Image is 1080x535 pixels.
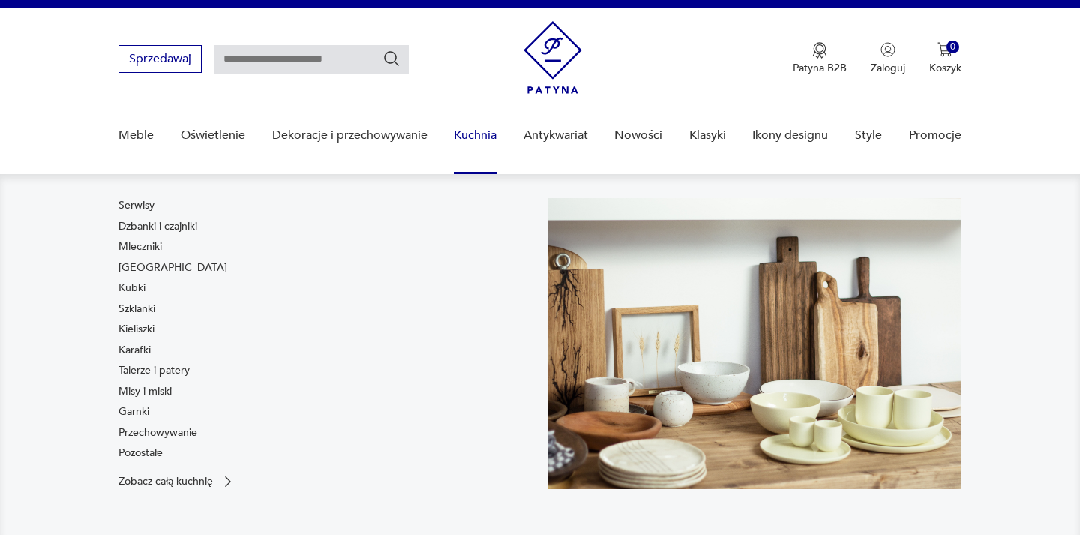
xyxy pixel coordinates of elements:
a: Promocje [909,107,961,164]
a: Ikony designu [752,107,828,164]
a: Misy i miski [118,384,172,399]
p: Koszyk [929,61,961,75]
a: Kieliszki [118,322,154,337]
img: Ikona koszyka [937,42,952,57]
a: Kuchnia [454,107,496,164]
img: Ikonka użytkownika [880,42,895,57]
button: Patyna B2B [793,42,847,75]
p: Zaloguj [871,61,905,75]
a: Nowości [614,107,662,164]
button: Szukaj [382,50,400,68]
a: [GEOGRAPHIC_DATA] [118,260,227,275]
a: Garnki [118,404,149,419]
p: Patyna B2B [793,61,847,75]
a: Szklanki [118,302,155,317]
a: Kubki [118,281,145,296]
a: Mleczniki [118,239,162,254]
a: Oświetlenie [181,107,245,164]
a: Pozostałe [118,446,163,461]
a: Przechowywanie [118,425,197,440]
a: Talerze i patery [118,363,190,378]
a: Meble [118,107,154,164]
img: b2f6bfe4a34d2e674d92badc23dc4074.jpg [547,198,961,489]
a: Dekoracje i przechowywanie [272,107,427,164]
a: Dzbanki i czajniki [118,219,197,234]
a: Zobacz całą kuchnię [118,474,235,489]
button: Zaloguj [871,42,905,75]
button: 0Koszyk [929,42,961,75]
a: Serwisy [118,198,154,213]
div: 0 [946,41,959,53]
a: Antykwariat [523,107,588,164]
a: Style [855,107,882,164]
a: Sprzedawaj [118,55,202,65]
a: Klasyki [689,107,726,164]
a: Karafki [118,343,151,358]
img: Ikona medalu [812,42,827,59]
button: Sprzedawaj [118,45,202,73]
img: Patyna - sklep z meblami i dekoracjami vintage [523,21,582,94]
p: Zobacz całą kuchnię [118,476,213,486]
a: Ikona medaluPatyna B2B [793,42,847,75]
